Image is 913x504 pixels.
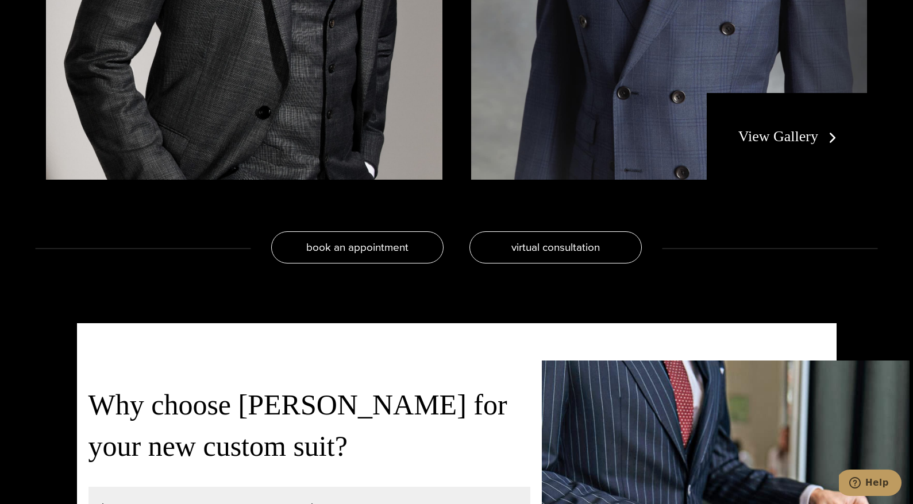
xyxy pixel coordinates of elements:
h3: Why choose [PERSON_NAME] for your new custom suit? [88,384,530,467]
a: virtual consultation [469,231,642,263]
iframe: Opens a widget where you can chat to one of our agents [839,470,902,498]
a: View Gallery [738,128,841,145]
span: virtual consultation [511,239,600,255]
span: book an appointment [306,239,409,255]
a: book an appointment [271,231,444,263]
